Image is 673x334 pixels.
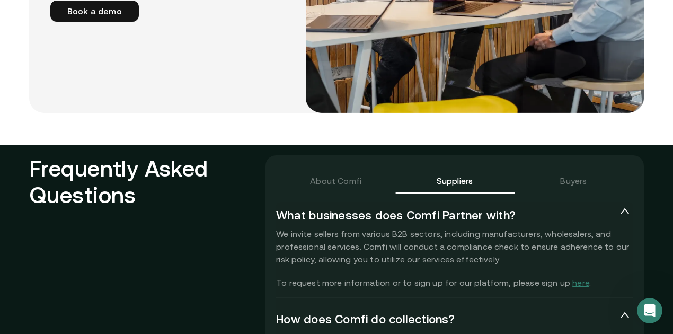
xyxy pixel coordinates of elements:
span: What businesses does Comfi Partner with? [276,208,616,221]
div: Suppliers [437,174,473,187]
span: expanded [618,310,631,321]
div: Buyers [560,174,587,187]
div: What businesses does Comfi Partner with? [276,202,633,227]
p: We invite sellers from various B2B sectors, including manufacturers, wholesalers, and professiona... [276,227,633,289]
iframe: Intercom live chat [637,298,662,323]
a: Book a demo [50,1,139,22]
span: expanded [618,206,631,217]
span: How does Comfi do collections? [276,312,616,325]
div: How does Comfi do collections? [276,306,633,331]
div: About Comfi [310,174,361,187]
a: here [572,278,589,287]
